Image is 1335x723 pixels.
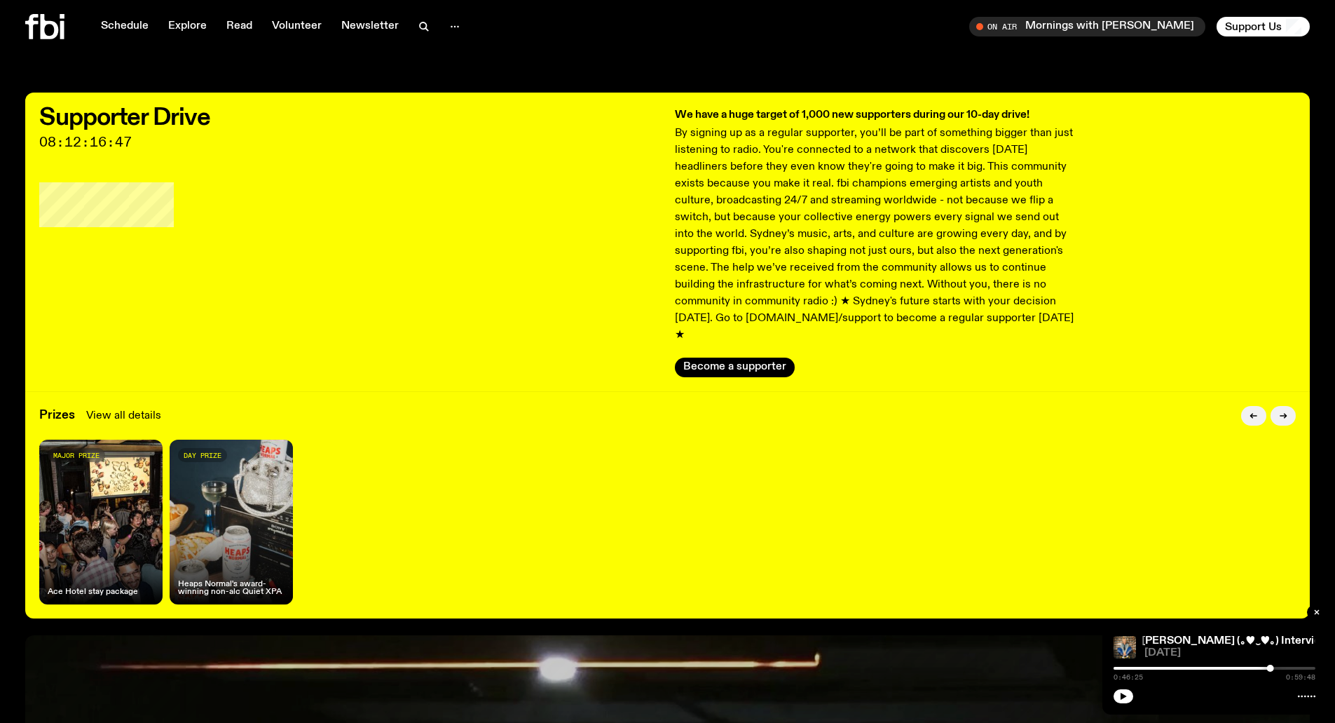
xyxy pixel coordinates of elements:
[178,581,285,596] h4: Heaps Normal's award-winning non-alc Quiet XPA
[160,17,215,36] a: Explore
[1114,636,1136,658] img: Hevenshe in FBi Radio’s infamous music catalogue
[1225,20,1282,33] span: Support Us
[39,136,661,149] span: 08:12:16:47
[1144,648,1315,658] span: [DATE]
[1286,674,1315,681] span: 0:59:48
[969,17,1205,36] button: On AirMornings with [PERSON_NAME]
[39,107,661,129] h2: Supporter Drive
[39,410,75,421] h3: Prizes
[218,17,261,36] a: Read
[675,107,1079,123] h3: We have a huge target of 1,000 new supporters during our 10-day drive!
[93,17,157,36] a: Schedule
[48,588,138,596] h4: Ace Hotel stay package
[675,358,795,377] button: Become a supporter
[86,407,161,424] a: View all details
[263,17,330,36] a: Volunteer
[1217,17,1310,36] button: Support Us
[53,452,100,459] span: major prize
[184,452,221,459] span: day prize
[675,125,1079,344] p: By signing up as a regular supporter, you’ll be part of something bigger than just listening to r...
[1114,674,1143,681] span: 0:46:25
[333,17,407,36] a: Newsletter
